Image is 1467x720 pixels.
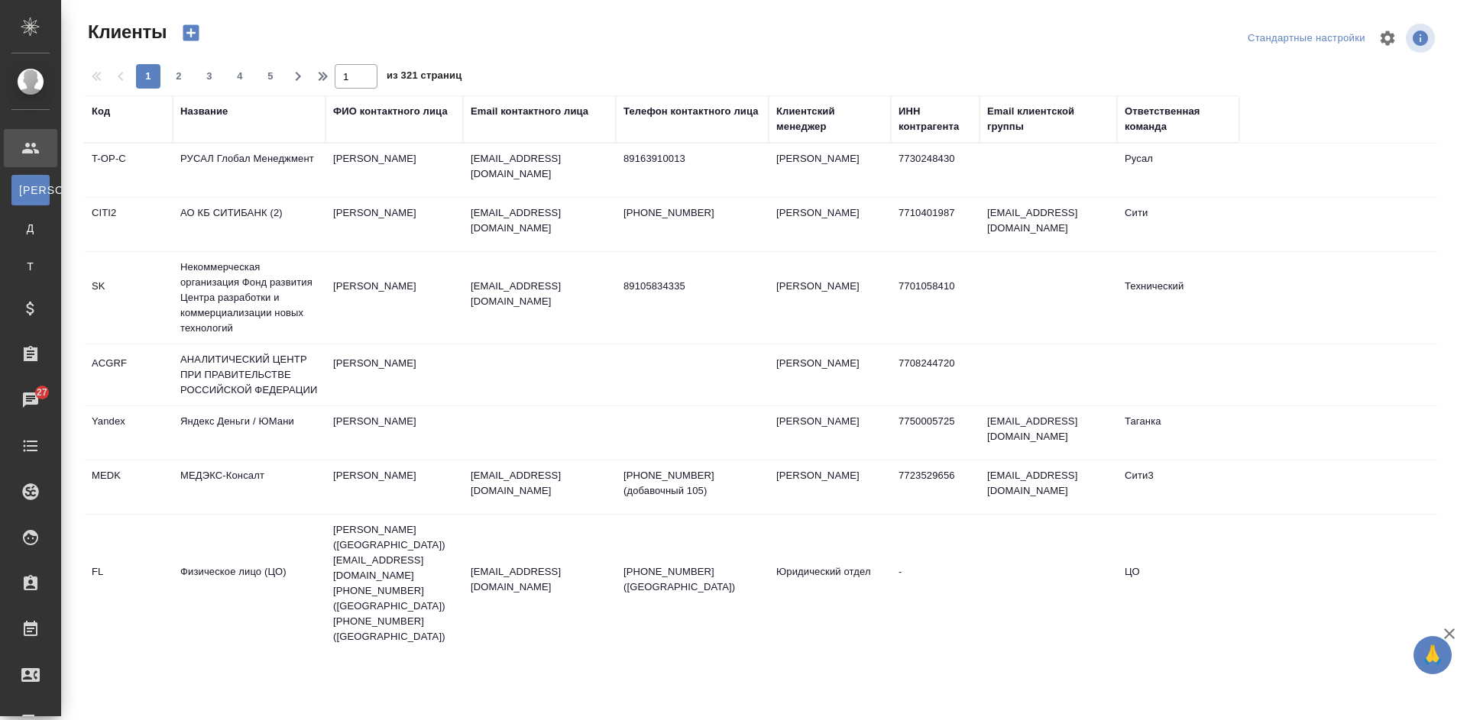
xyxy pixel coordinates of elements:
[980,406,1117,460] td: [EMAIL_ADDRESS][DOMAIN_NAME]
[623,279,761,294] p: 89105834335
[623,468,761,499] p: [PHONE_NUMBER] (добавочный 105)
[92,104,110,119] div: Код
[4,381,57,419] a: 27
[980,198,1117,251] td: [EMAIL_ADDRESS][DOMAIN_NAME]
[11,213,50,244] a: Д
[1369,20,1406,57] span: Настроить таблицу
[899,104,972,134] div: ИНН контрагента
[891,271,980,324] td: 7701058410
[471,104,588,119] div: Email контактного лица
[28,385,57,400] span: 27
[197,64,222,89] button: 3
[471,468,608,499] p: [EMAIL_ADDRESS][DOMAIN_NAME]
[891,348,980,402] td: 7708244720
[84,557,173,610] td: FL
[11,175,50,205] a: [PERSON_NAME]
[891,144,980,197] td: 7730248430
[180,104,228,119] div: Название
[228,64,252,89] button: 4
[769,557,891,610] td: Юридический отдел
[1406,24,1438,53] span: Посмотреть информацию
[776,104,883,134] div: Клиентский менеджер
[84,198,173,251] td: CITI2
[1125,104,1232,134] div: Ответственная команда
[173,144,325,197] td: РУСАЛ Глобал Менеджмент
[471,279,608,309] p: [EMAIL_ADDRESS][DOMAIN_NAME]
[325,406,463,460] td: [PERSON_NAME]
[1117,144,1239,197] td: Русал
[1420,639,1446,671] span: 🙏
[11,251,50,282] a: Т
[891,198,980,251] td: 7710401987
[173,20,209,46] button: Создать
[228,69,252,84] span: 4
[623,564,761,595] p: [PHONE_NUMBER] ([GEOGRAPHIC_DATA])
[1414,636,1452,674] button: 🙏
[325,348,463,402] td: [PERSON_NAME]
[1117,406,1239,460] td: Таганка
[1244,27,1369,50] div: split button
[769,348,891,402] td: [PERSON_NAME]
[84,348,173,402] td: ACGRF
[173,198,325,251] td: АО КБ СИТИБАНК (2)
[84,460,173,514] td: MEDK
[769,271,891,324] td: [PERSON_NAME]
[325,144,463,197] td: [PERSON_NAME]
[987,104,1109,134] div: Email клиентской группы
[769,460,891,514] td: [PERSON_NAME]
[1117,198,1239,251] td: Сити
[769,198,891,251] td: [PERSON_NAME]
[333,104,448,119] div: ФИО контактного лица
[325,515,463,652] td: [PERSON_NAME] ([GEOGRAPHIC_DATA]) [EMAIL_ADDRESS][DOMAIN_NAME] [PHONE_NUMBER] ([GEOGRAPHIC_DATA])...
[471,205,608,236] p: [EMAIL_ADDRESS][DOMAIN_NAME]
[84,20,167,44] span: Клиенты
[891,460,980,514] td: 7723529656
[623,205,761,221] p: [PHONE_NUMBER]
[167,69,191,84] span: 2
[1117,557,1239,610] td: ЦО
[258,69,283,84] span: 5
[1117,271,1239,324] td: Технический
[84,406,173,460] td: Yandex
[19,221,42,236] span: Д
[471,564,608,595] p: [EMAIL_ADDRESS][DOMAIN_NAME]
[84,271,173,324] td: SK
[387,66,461,89] span: из 321 страниц
[891,557,980,610] td: -
[325,198,463,251] td: [PERSON_NAME]
[173,344,325,405] td: АНАЛИТИЧЕСКИЙ ЦЕНТР ПРИ ПРАВИТЕЛЬСТВЕ РОССИЙСКОЙ ФЕДЕРАЦИИ
[19,259,42,274] span: Т
[84,144,173,197] td: T-OP-C
[167,64,191,89] button: 2
[471,151,608,182] p: [EMAIL_ADDRESS][DOMAIN_NAME]
[19,182,42,198] span: [PERSON_NAME]
[623,104,759,119] div: Телефон контактного лица
[325,271,463,324] td: [PERSON_NAME]
[769,406,891,460] td: [PERSON_NAME]
[197,69,222,84] span: 3
[258,64,283,89] button: 5
[173,252,325,344] td: Некоммерческая организация Фонд развития Центра разработки и коммерциализации новых технологий
[980,460,1117,514] td: [EMAIL_ADDRESS][DOMAIN_NAME]
[173,557,325,610] td: Физическое лицо (ЦО)
[769,144,891,197] td: [PERSON_NAME]
[173,406,325,460] td: Яндекс Деньги / ЮМани
[891,406,980,460] td: 7750005725
[623,151,761,166] p: 89163910013
[325,460,463,514] td: [PERSON_NAME]
[1117,460,1239,514] td: Сити3
[173,460,325,514] td: МЕДЭКС-Консалт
